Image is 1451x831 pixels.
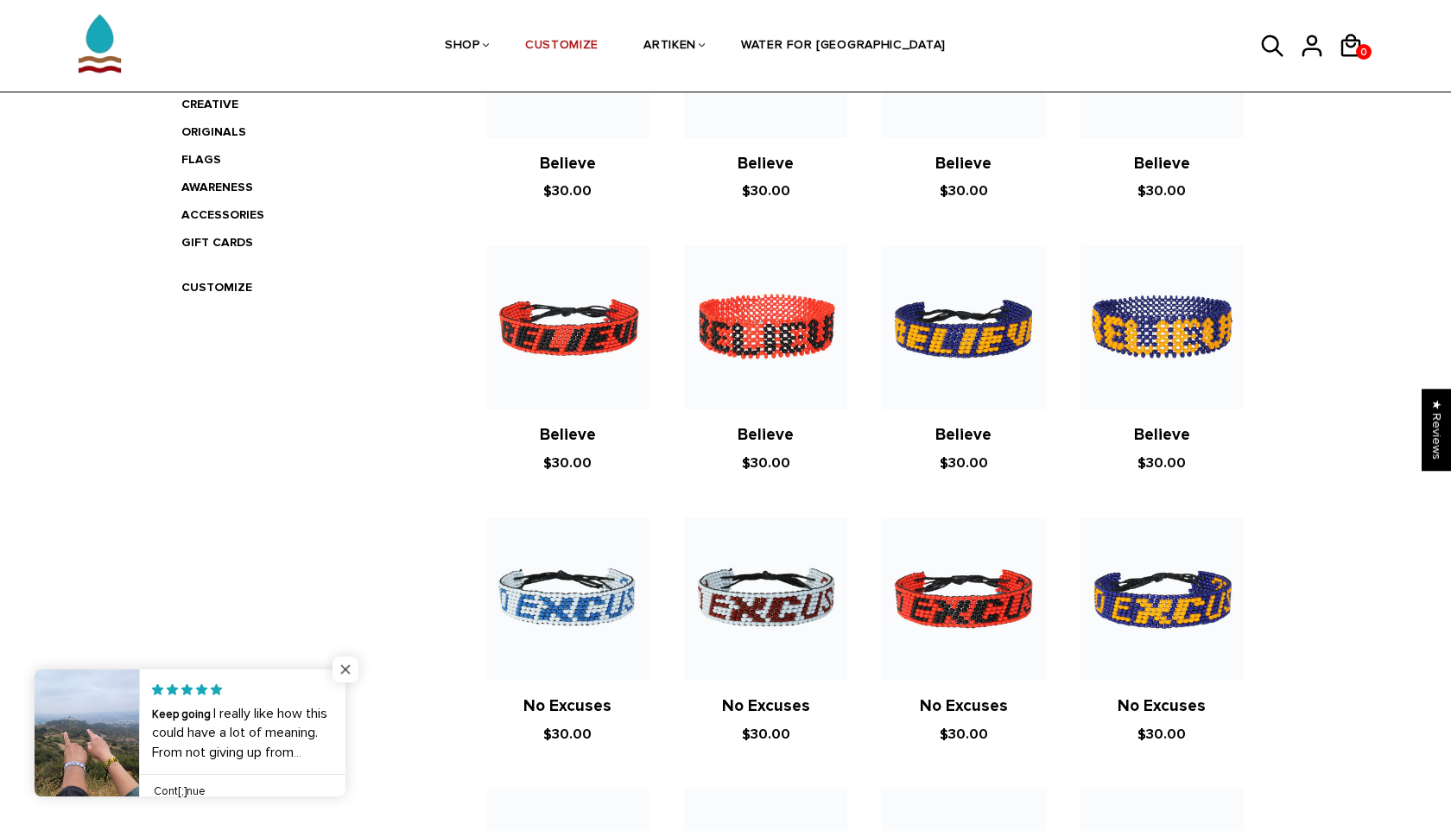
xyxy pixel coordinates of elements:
span: $30.00 [543,726,592,743]
a: FLAGS [181,152,221,167]
span: $30.00 [543,454,592,472]
a: No Excuses [523,696,611,716]
a: WATER FOR [GEOGRAPHIC_DATA] [741,1,946,92]
a: ACCESSORIES [181,207,264,222]
span: $30.00 [1137,182,1186,200]
a: Believe [738,425,794,445]
div: Click to open Judge.me floating reviews tab [1422,389,1451,471]
a: No Excuses [722,696,810,716]
span: $30.00 [940,454,988,472]
a: CREATIVE [181,97,238,111]
a: Believe [738,154,794,174]
a: Believe [1134,425,1190,445]
a: No Excuses [1118,696,1206,716]
span: $30.00 [742,454,790,472]
a: ARTIKEN [643,1,696,92]
a: SHOP [445,1,480,92]
a: No Excuses [920,696,1008,716]
a: Believe [935,425,992,445]
a: Believe [935,154,992,174]
a: CUSTOMIZE [525,1,599,92]
span: $30.00 [742,182,790,200]
span: 0 [1356,41,1372,63]
a: AWARENESS [181,180,253,194]
span: $30.00 [1137,454,1186,472]
span: $30.00 [940,726,988,743]
a: 0 [1356,44,1372,60]
a: Believe [540,154,596,174]
a: Believe [1134,154,1190,174]
a: ORIGINALS [181,124,246,139]
a: CUSTOMIZE [181,280,252,295]
span: $30.00 [1137,726,1186,743]
span: $30.00 [742,726,790,743]
span: $30.00 [543,182,592,200]
span: $30.00 [940,182,988,200]
span: Close popup widget [333,657,358,682]
a: Believe [540,425,596,445]
a: GIFT CARDS [181,235,253,250]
